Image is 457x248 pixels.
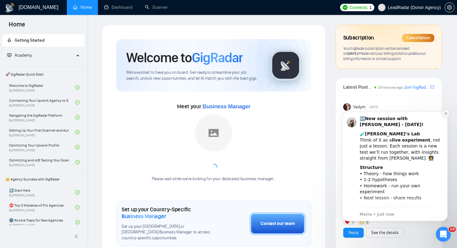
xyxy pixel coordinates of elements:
span: Business Manager [122,213,166,220]
span: Set up your [GEOGRAPHIC_DATA] or [GEOGRAPHIC_DATA] Business Manager to access country-specific op... [122,224,218,241]
img: placeholder.png [195,114,232,152]
a: setting [445,5,455,10]
h1: Welcome to [126,49,243,66]
a: searchScanner [145,5,168,10]
span: 29 minutes ago [378,85,403,90]
span: fund-projection-screen [7,53,12,57]
span: check-circle [75,160,80,164]
span: check-circle [75,220,80,224]
span: Latest Posts from the GigRadar Community [343,83,373,91]
h1: Set up your Country-Specific [122,206,218,220]
a: Welcome to GigRadarBy[PERSON_NAME] [9,81,75,94]
span: check-circle [75,130,80,134]
a: homeHome [73,5,92,10]
span: on [343,51,359,56]
span: check-circle [75,115,80,119]
a: ⛔ Top 3 Mistakes of Pro AgenciesBy[PERSON_NAME] [9,200,75,214]
span: 10 [449,227,456,232]
span: Business Manager [202,103,250,110]
span: Your GigRadar subscription will be canceled Please visit your billing portal to update your billi... [343,46,426,61]
a: Navigating the GigRadar PlatformBy[PERSON_NAME] [9,110,75,124]
span: 🚀 GigRadar Quick Start [3,68,84,81]
span: Academy [7,53,32,58]
div: Cancellation [402,34,434,42]
a: export [431,84,434,90]
a: Setting Up Your First Scanner and Auto-BidderBy[PERSON_NAME] [9,125,75,139]
a: Connecting Your Upwork Agency to GigRadarBy[PERSON_NAME] [9,96,75,109]
button: Contact our team [249,212,306,235]
span: We're excited to have you on board. Get ready to streamline your job search, unlock new opportuni... [126,70,260,82]
span: Home [4,20,30,33]
span: Academy [15,53,32,58]
span: Subscription [343,33,374,43]
iframe: Intercom notifications message [333,104,457,245]
div: Contact our team [261,220,295,227]
div: Please wait while we're looking for your dedicated business manager... [148,176,279,182]
span: 1 [369,4,372,11]
span: check-circle [75,100,80,105]
li: Getting Started [2,34,85,47]
span: check-circle [75,145,80,149]
span: Getting Started [15,38,44,43]
img: Vadym [343,103,351,111]
a: 🌚 Rookie Traps for New AgenciesBy[PERSON_NAME] [9,215,75,229]
a: Optimizing and A/B Testing Your Scanner for Better ResultsBy[PERSON_NAME] [9,155,75,169]
span: [DATE] . [347,51,359,56]
span: Connects: [349,4,368,11]
span: 👑 Agency Success with GigRadar [3,173,84,185]
img: upwork-logo.png [343,5,348,10]
a: dashboardDashboard [104,5,132,10]
a: Join GigRadar Slack Community [404,84,429,91]
a: 1️⃣ Start HereBy[PERSON_NAME] [9,185,75,199]
span: check-circle [75,85,80,90]
span: export [431,84,434,89]
span: GigRadar [192,49,243,66]
iframe: Intercom live chat [436,227,451,242]
span: user [380,5,384,10]
span: check-circle [75,205,80,209]
span: loading [209,163,218,172]
span: double-left [74,233,80,240]
span: check-circle [75,190,80,194]
span: rocket [7,38,12,42]
a: Optimizing Your Upwork ProfileBy[PERSON_NAME] [9,140,75,154]
img: gigradar-logo.png [270,50,301,81]
img: logo [5,3,15,13]
button: setting [445,2,455,12]
span: Meet your [177,103,250,110]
